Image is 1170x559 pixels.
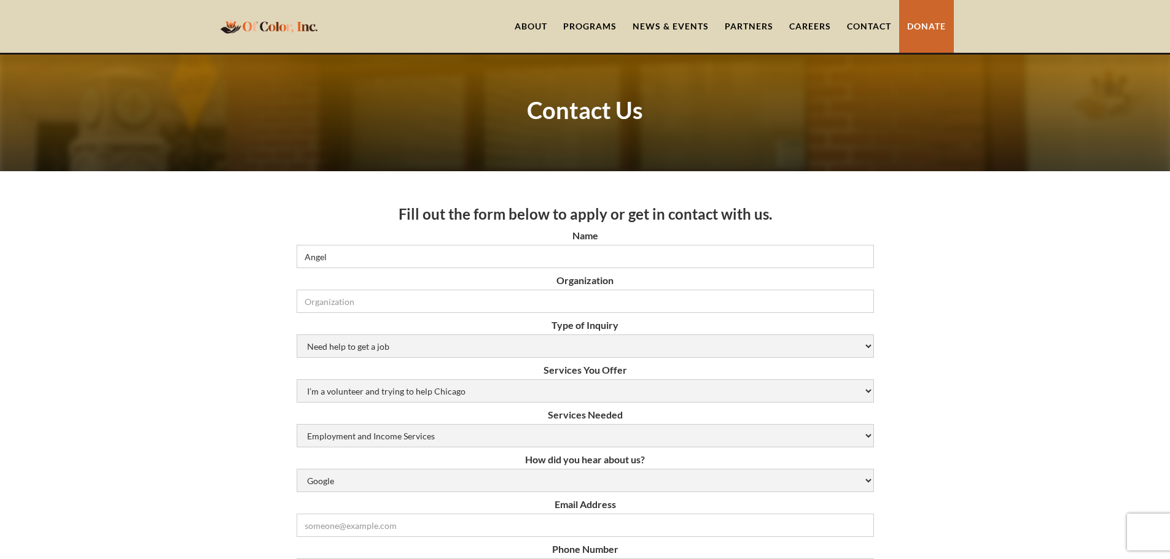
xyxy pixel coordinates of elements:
input: Organization [297,290,874,313]
div: Programs [563,20,617,33]
label: Email Address [297,498,874,511]
label: How did you hear about us? [297,453,874,466]
a: home [217,12,321,40]
input: someone@example.com [297,514,874,537]
label: Services Needed [297,409,874,421]
label: Type of Inquiry [297,319,874,331]
label: Name [297,229,874,242]
label: Services You Offer [297,364,874,376]
label: Organization [297,274,874,287]
h3: Fill out the form below to apply or get in contact with us. [297,205,874,223]
strong: Contact Us [527,96,643,124]
label: Phone Number [297,543,874,555]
